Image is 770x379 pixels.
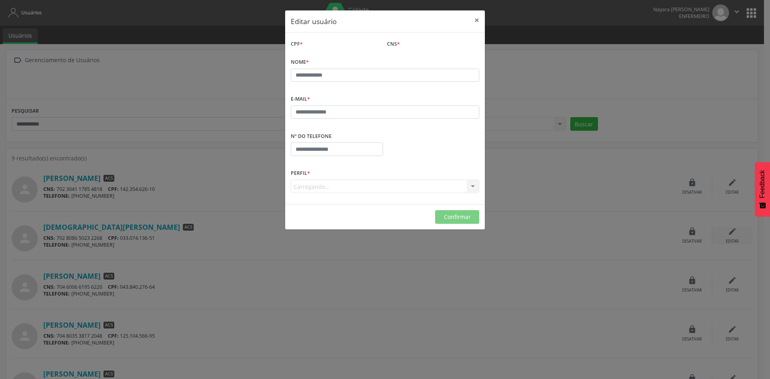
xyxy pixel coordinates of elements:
span: Confirmar [444,213,471,221]
span: Feedback [759,170,766,198]
button: Confirmar [435,210,479,224]
button: Close [469,10,485,30]
label: Nº do Telefone [291,130,332,142]
label: E-mail [291,93,310,105]
label: Perfil [291,167,310,180]
h5: Editar usuário [291,16,337,26]
label: CPF [291,38,303,51]
button: Feedback - Mostrar pesquisa [755,162,770,217]
label: Nome [291,56,309,69]
label: CNS [387,38,400,51]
